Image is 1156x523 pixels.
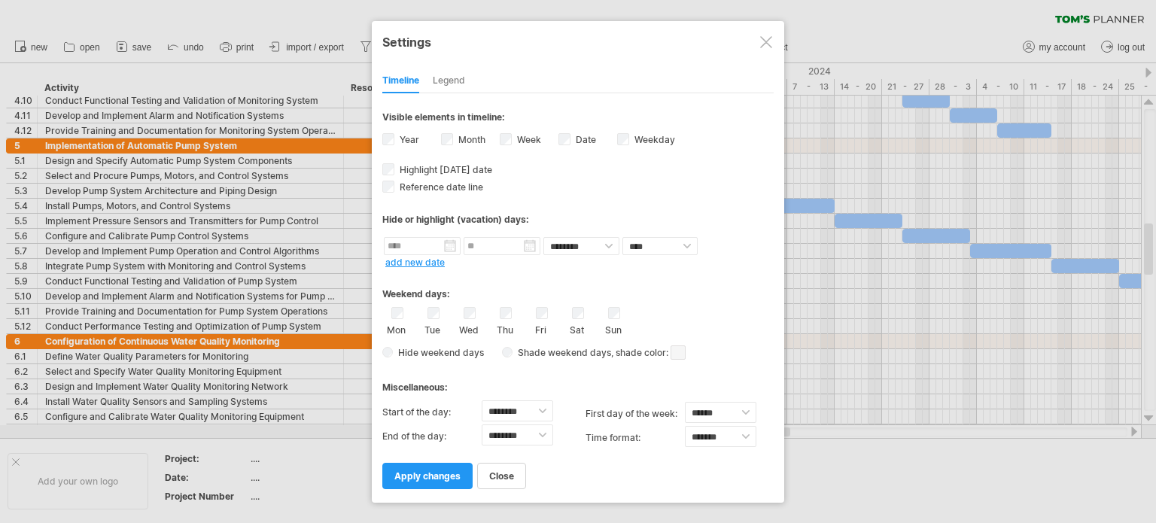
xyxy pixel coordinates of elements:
[387,321,406,336] label: Mon
[382,28,774,55] div: Settings
[671,345,686,360] span: click here to change the shade color
[586,426,685,450] label: Time format:
[382,111,774,127] div: Visible elements in timeline:
[382,214,774,225] div: Hide or highlight (vacation) days:
[531,321,550,336] label: Fri
[382,400,482,424] label: Start of the day:
[631,134,675,145] label: Weekday
[382,367,774,397] div: Miscellaneous:
[397,164,492,175] span: Highlight [DATE] date
[394,470,461,482] span: apply changes
[455,134,485,145] label: Month
[385,257,445,268] a: add new date
[495,321,514,336] label: Thu
[433,69,465,93] div: Legend
[514,134,541,145] label: Week
[393,347,484,358] span: Hide weekend days
[586,402,685,426] label: first day of the week:
[567,321,586,336] label: Sat
[611,344,686,362] span: , shade color:
[604,321,622,336] label: Sun
[489,470,514,482] span: close
[382,463,473,489] a: apply changes
[397,181,483,193] span: Reference date line
[513,347,611,358] span: Shade weekend days
[382,424,482,449] label: End of the day:
[423,321,442,336] label: Tue
[573,134,596,145] label: Date
[382,274,774,303] div: Weekend days:
[459,321,478,336] label: Wed
[397,134,419,145] label: Year
[382,69,419,93] div: Timeline
[477,463,526,489] a: close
